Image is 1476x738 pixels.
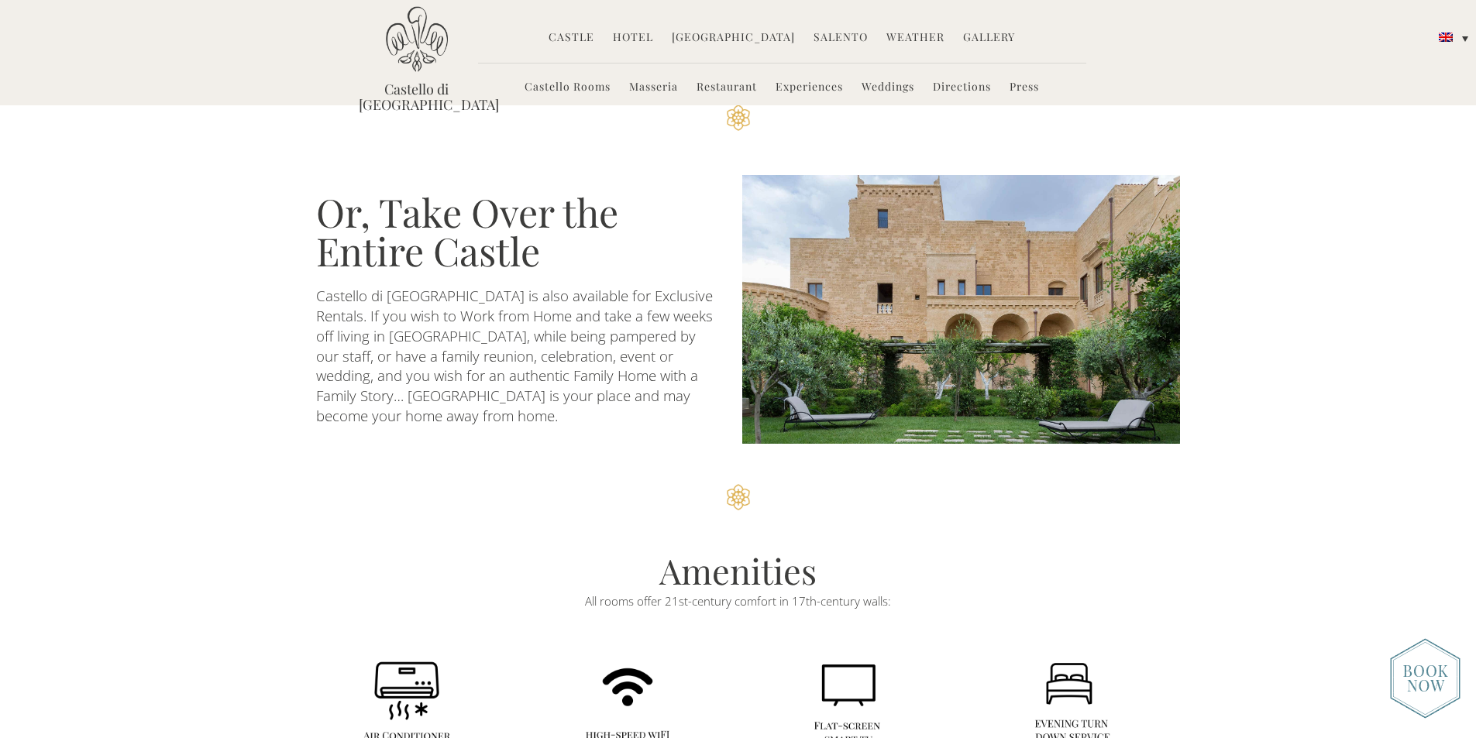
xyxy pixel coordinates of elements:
a: Castle [549,29,594,47]
h5: All rooms offer 21st-century comfort in 17th-century walls: [297,596,1180,607]
img: English [1439,33,1453,42]
a: Weddings [862,79,914,97]
img: new-booknow.png [1390,638,1461,719]
a: Hotel [613,29,653,47]
h4: Amenities [297,553,1180,588]
a: Salento [814,29,868,47]
a: Experiences [776,79,843,97]
a: Castello di [GEOGRAPHIC_DATA] [359,81,475,112]
a: Weather [886,29,944,47]
span: Castello di [GEOGRAPHIC_DATA] is also available for Exclusive Rentals. If you wish to Work from H... [316,286,717,425]
a: Masseria [629,79,678,97]
a: Castello Rooms [525,79,611,97]
img: Castello di Ugento [386,6,448,72]
a: Restaurant [697,79,757,97]
a: [GEOGRAPHIC_DATA] [672,29,795,47]
h3: Or, Take Over the Entire Castle [316,193,719,270]
a: Directions [933,79,991,97]
a: Press [1010,79,1039,97]
a: Gallery [963,29,1015,47]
